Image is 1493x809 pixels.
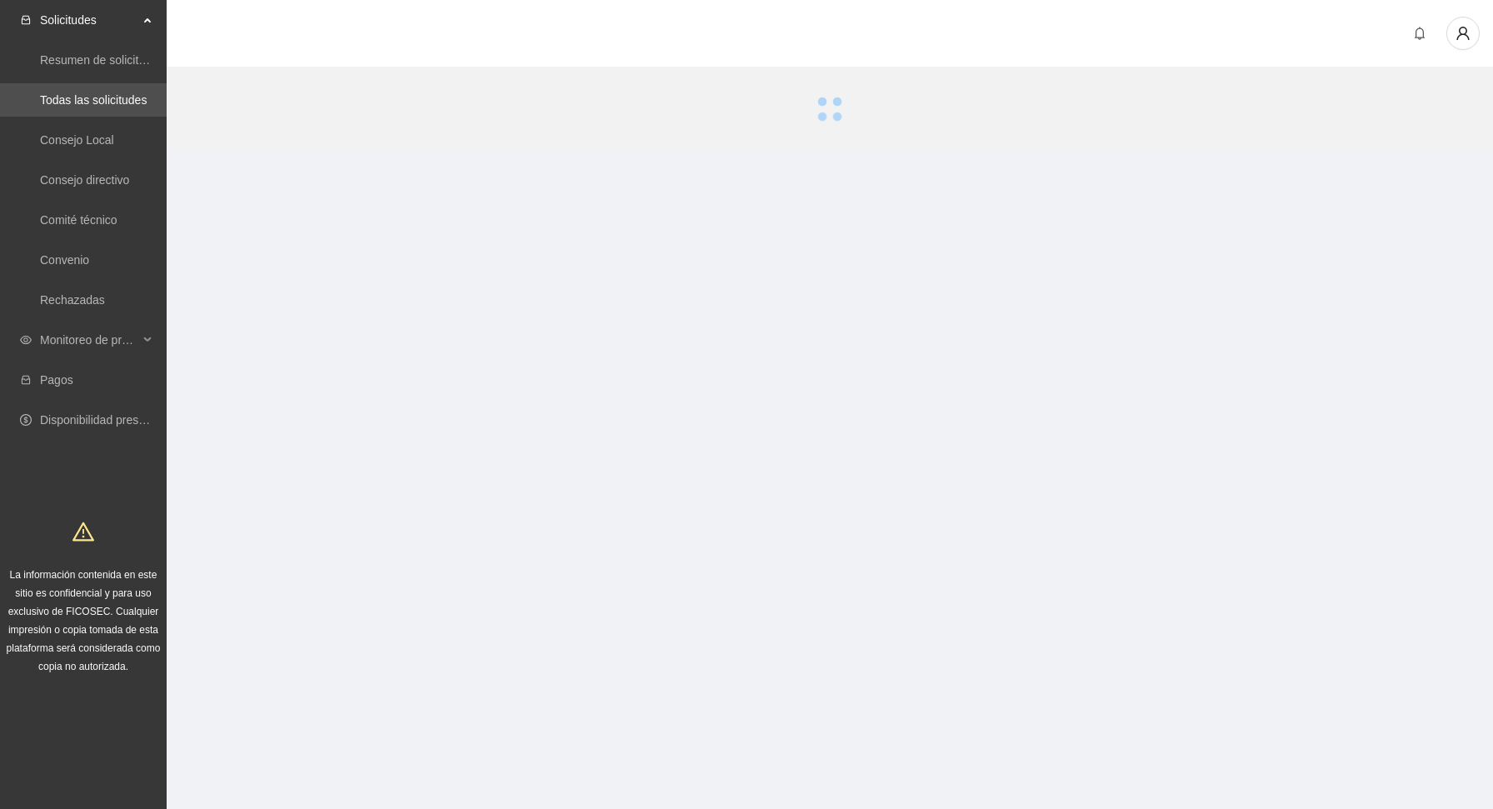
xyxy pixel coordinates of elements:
button: bell [1406,20,1433,47]
button: user [1446,17,1480,50]
span: inbox [20,14,32,26]
a: Todas las solicitudes [40,93,147,107]
a: Disponibilidad presupuestal [40,413,182,427]
a: Consejo Local [40,133,114,147]
a: Resumen de solicitudes por aprobar [40,53,227,67]
span: warning [72,521,94,542]
a: Comité técnico [40,213,117,227]
a: Pagos [40,373,73,387]
span: user [1447,26,1479,41]
span: Solicitudes [40,3,138,37]
span: Monitoreo de proyectos [40,323,138,357]
span: eye [20,334,32,346]
span: La información contenida en este sitio es confidencial y para uso exclusivo de FICOSEC. Cualquier... [7,569,161,672]
a: Convenio [40,253,89,267]
a: Rechazadas [40,293,105,307]
span: bell [1407,27,1432,40]
a: Consejo directivo [40,173,129,187]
